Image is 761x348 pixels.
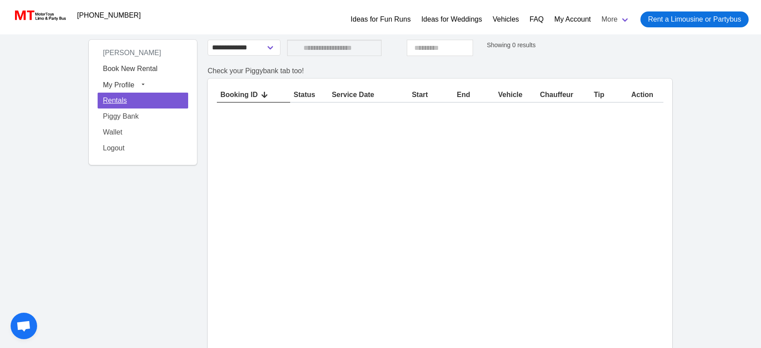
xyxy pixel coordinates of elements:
a: My Account [554,14,591,25]
div: End [457,90,491,100]
a: Logout [98,140,188,156]
div: Status [294,90,325,100]
div: Service Date [332,90,405,100]
a: Piggy Bank [98,109,188,124]
a: [PHONE_NUMBER] [72,7,146,24]
a: Wallet [98,124,188,140]
a: Open chat [11,313,37,339]
div: Start [412,90,450,100]
div: Action [631,90,663,100]
button: My Profile [98,77,188,93]
small: Showing 0 results [487,41,536,49]
a: Rentals [98,93,188,109]
a: FAQ [530,14,544,25]
a: More [596,8,635,31]
img: MotorToys Logo [12,9,67,22]
span: My Profile [103,81,134,88]
div: Chauffeur [540,90,587,100]
a: Rent a Limousine or Partybus [640,11,749,27]
a: Ideas for Weddings [421,14,482,25]
div: Tip [594,90,624,100]
div: Vehicle [498,90,533,100]
a: Ideas for Fun Runs [351,14,411,25]
h2: Check your Piggybank tab too! [208,67,672,75]
div: Booking ID [220,90,287,100]
a: Vehicles [492,14,519,25]
span: Rent a Limousine or Partybus [648,14,741,25]
span: [PERSON_NAME] [98,45,167,60]
a: Book New Rental [98,61,188,77]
